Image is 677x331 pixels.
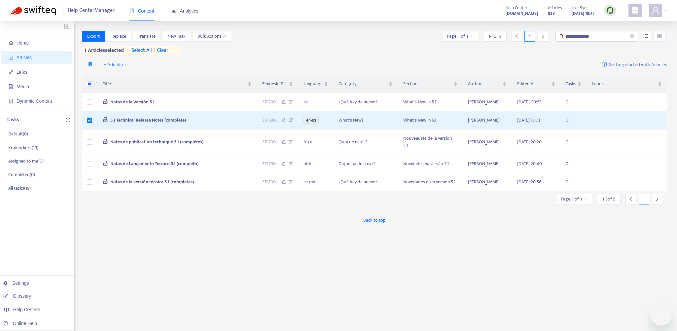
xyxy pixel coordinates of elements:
th: Tasks [560,75,587,93]
span: [DATE] 20:40 [517,160,542,167]
div: 1 [639,194,649,204]
span: Media [17,84,29,89]
span: [DATE] 20:56 [517,178,541,186]
strong: 838 [548,10,555,17]
span: close-circle [630,33,634,40]
span: Zendesk ID [262,80,288,88]
td: pt-br [298,155,333,173]
span: left [515,34,519,39]
td: What's New? [333,111,398,129]
button: New Task [162,31,191,42]
span: [DATE] 18:01 [517,116,540,124]
span: container [9,99,13,103]
span: lock [103,99,108,104]
span: Home [17,40,29,46]
td: [PERSON_NAME] [463,173,512,191]
span: 1 - 5 of 5 [602,196,615,202]
p: All tasks ( 19 ) [8,185,31,192]
p: Assigned to me ( 0 ) [8,158,44,165]
span: search [559,34,564,39]
span: Replace [111,33,126,40]
span: Help Center Manager [68,4,115,17]
span: Articles [17,55,32,60]
p: Broken links ( 19 ) [8,144,38,151]
th: Language [298,75,333,93]
span: unordered-list [643,34,648,38]
p: Tasks [7,116,19,124]
span: right [655,197,659,202]
span: 351790 ... [262,98,279,106]
span: 1 - 5 of 5 [488,33,501,40]
td: Novedades en la versión 5.1 [398,173,463,191]
td: 0 [560,129,587,155]
td: Novidades na versão 5.1 [398,155,463,173]
td: 0 [560,155,587,173]
span: home [9,41,13,45]
td: [PERSON_NAME] [463,111,512,129]
img: image-link [602,62,607,67]
span: lock [103,117,108,122]
span: down [93,81,97,85]
button: unordered-list [641,31,651,42]
button: Translate [133,31,161,42]
span: 351790 ... [262,160,279,167]
td: Quoi de neuf ? [333,129,398,155]
td: 0 [560,111,587,129]
span: Content [129,8,154,14]
span: book [129,9,134,13]
span: appstore [631,6,639,14]
span: lock [103,179,108,184]
span: + Add filter [104,61,126,69]
span: | [154,46,156,55]
td: Nouveautés de la version 5.1 [398,129,463,155]
span: 351790 ... [262,178,279,186]
td: 0 [560,93,587,111]
iframe: Button to launch messaging window [651,305,672,326]
td: What's New in 5.1 [398,111,463,129]
td: ¿Qué hay de nuevo? [333,173,398,191]
span: Translate [138,33,156,40]
p: Completed ( 0 ) [8,171,35,178]
span: lock [103,161,108,166]
span: plus-circle [66,118,70,122]
td: What's New in 5.1 [398,93,463,111]
span: Articles [548,4,562,12]
span: en-us [303,117,319,124]
button: + Add filter [99,59,131,70]
td: ¿Qué hay de nuevo? [333,93,398,111]
th: Zendesk ID [257,75,299,93]
td: 0 [560,173,587,191]
th: Author [463,75,512,93]
a: Settings [3,280,29,286]
span: Notes de publication technique 5.1 (complètes) [110,138,203,146]
button: Export [82,31,105,42]
span: Tasks [566,80,576,88]
span: right [541,34,545,39]
th: Title [97,75,257,93]
span: Notas de la versión técnica 5.1 (completas) [110,178,194,186]
td: es-mx [298,173,333,191]
img: sync.dc5367851b00ba804db3.png [606,6,614,15]
span: Notas de Lançamento Técnico 5.1 (completo) [110,160,198,167]
span: Title [103,80,246,88]
a: Online Help [3,321,37,326]
span: account-book [9,55,13,60]
span: left [628,197,633,202]
span: down [223,35,226,38]
td: [PERSON_NAME] [463,93,512,111]
span: Edited At [517,80,550,88]
span: Notas de la Versión 5.1 [110,98,155,106]
td: es [298,93,333,111]
span: Export [87,33,100,40]
th: Section [398,75,463,93]
td: [PERSON_NAME] [463,129,512,155]
p: Default ( 0 ) [8,130,28,137]
span: user [652,6,659,14]
span: Help Centers [13,307,40,312]
th: Labels [587,75,667,93]
span: Last Sync [572,4,588,12]
span: 1 articles selected [82,47,124,55]
img: Swifteq [10,6,56,15]
span: Language [303,80,323,88]
span: Analytics [171,8,198,14]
